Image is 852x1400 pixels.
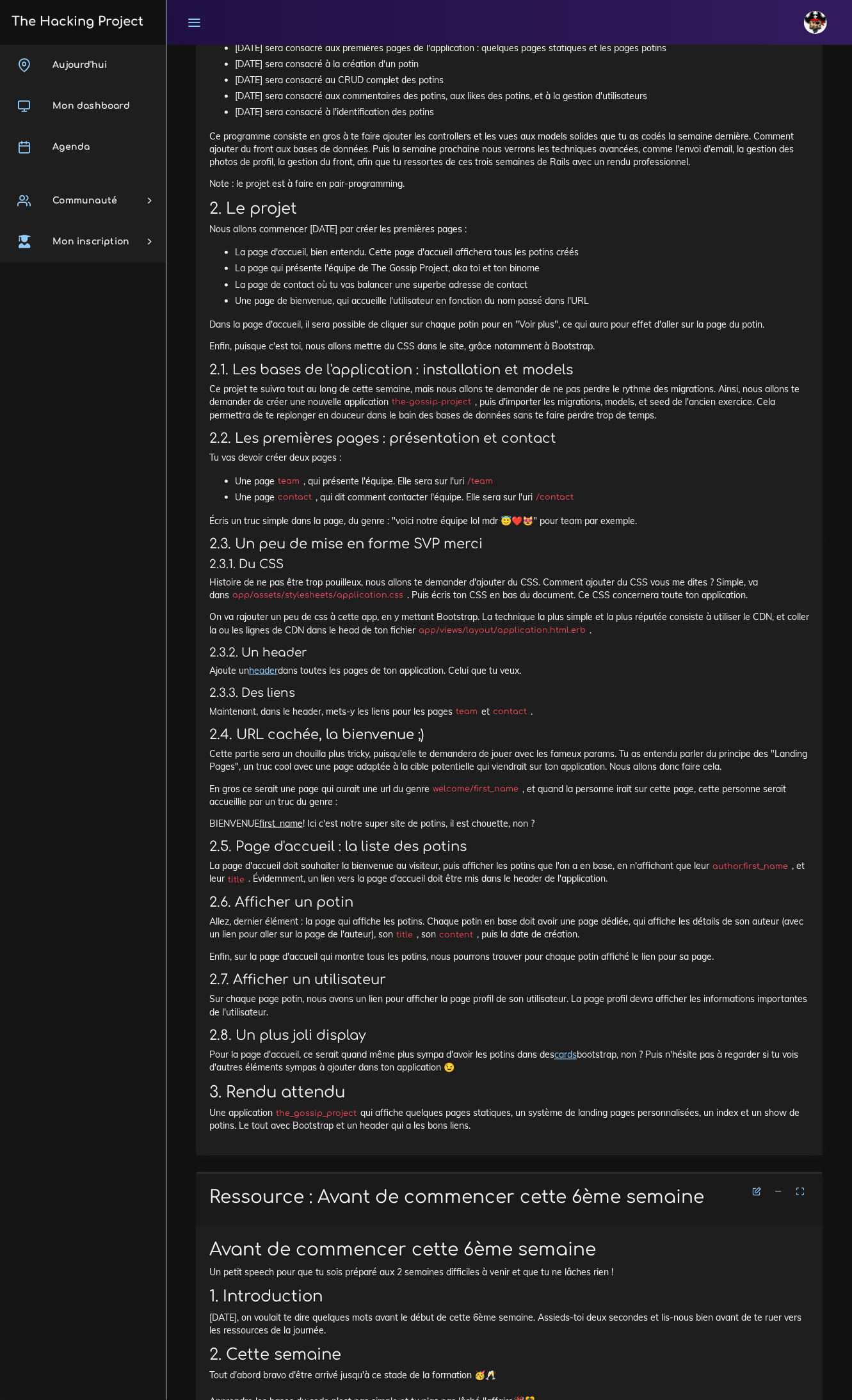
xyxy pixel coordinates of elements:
p: Ce projet te suivra tout au long de cette semaine, mais nous allons te demander de ne pas perdre ... [209,383,809,422]
u: first_name [259,818,303,829]
span: Agenda [52,142,90,152]
h2: 1. Introduction [209,1288,809,1307]
p: Enfin, sur la page d'accueil qui montre tous les potins, nous pourrons trouver pour chaque potin ... [209,951,809,964]
code: content [436,929,477,942]
code: team [453,706,481,719]
span: Aujourd'hui [52,60,107,70]
p: Ce programme consiste en gros à te faire ajouter les controllers et les vues aux models solides q... [209,130,809,169]
p: La page d'accueil doit souhaiter la bienvenue au visiteur, puis afficher les potins que l'on a en... [209,860,809,886]
li: La page d'accueil, bien entendu. Cette page d'accueil affichera tous les potins créés [235,244,809,260]
code: contact [275,491,316,504]
li: Une page , qui dit comment contacter l'équipe. Elle sera sur l'uri [235,489,809,505]
h4: 2.3.3. Des liens [209,686,809,700]
h3: 2.8. Un plus joli display [209,1028,809,1044]
p: Sur chaque page potin, nous avons un lien pour afficher la page profil de son utilisateur. La pag... [209,993,809,1019]
code: app/views/layout/application.html.erb [415,624,590,637]
h1: Ressource : Avant de commencer cette 6ème semaine [209,1188,809,1209]
p: Cette partie sera un chouilla plus tricky, puisqu'elle te demandera de jouer avec les fameux para... [209,747,809,774]
h3: 2.2. Les premières pages : présentation et contact [209,431,809,447]
li: [DATE] sera consacré au CRUD complet des potins [235,72,809,88]
p: Une application qui affiche quelques pages statiques, un système de landing pages personnalisées,... [209,1107,809,1133]
p: On va rajouter un peu de css à cette app, en y mettant Bootstrap. La technique la plus simple et ... [209,610,809,637]
h4: 2.3.2. Un header [209,646,809,660]
img: avatar [804,11,827,34]
p: Ajoute un dans toutes les pages de ton application. Celui que tu veux. [209,664,809,677]
p: Enfin, puisque c'est toi, nous allons mettre du CSS dans le site, grâce notamment à Bootstrap. [209,340,809,353]
p: Tu vas devoir créer deux pages : [209,451,809,464]
li: Une page , qui présente l'équipe. Elle sera sur l'uri [235,473,809,489]
code: contact [490,706,531,719]
code: the_gossip_project [273,1108,360,1120]
h4: 2.3.1. Du CSS [209,557,809,571]
code: team [275,475,303,488]
p: Dans la page d'accueil, il sera possible de cliquer sur chaque potin pour en "Voir plus", ce qui ... [209,318,809,331]
p: Histoire de ne pas être trop pouilleux, nous allons te demander d'ajouter du CSS. Comment ajouter... [209,576,809,602]
p: Note : le projet est à faire en pair-programming. [209,177,809,190]
h3: 2.3. Un peu de mise en forme SVP merci [209,536,809,552]
code: title [225,874,248,887]
li: [DATE] sera consacré aux premières pages de l'application : quelques pages statiques et les pages... [235,40,809,56]
p: [DATE], on voulait te dire quelques mots avant le début de cette 6ème semaine. Assieds-toi deux s... [209,1312,809,1338]
a: cards [554,1049,577,1061]
p: BIENVENUE ! Ici c'est notre super site de potins, il est chouette, non ? [209,817,809,830]
p: Maintenant, dans le header, mets-y les liens pour les pages et . [209,705,809,718]
h2: 2. Le projet [209,200,809,218]
p: Pour la page d'accueil, ce serait quand même plus sympa d'avoir les potins dans des bootstrap, no... [209,1049,809,1075]
h3: 2.4. URL cachée, la bienvenue ;) [209,727,809,743]
code: welcome/first_name [430,783,522,796]
code: the-gossip-project [389,396,475,409]
code: app/assets/stylesheets/application.css [229,589,407,602]
li: La page qui présente l'équipe de The Gossip Project, aka toi et ton binome [235,260,809,276]
code: /contact [533,491,577,504]
h3: 2.1. Les bases de l'application : installation et models [209,362,809,378]
code: author.first_name [709,861,792,873]
li: [DATE] sera consacré à la création d'un potin [235,56,809,72]
p: Allez, dernier élément : la page qui affiche les potins. Chaque potin en base doit avoir une page... [209,916,809,942]
span: Mon inscription [52,237,129,246]
p: Un petit speech pour que tu sois préparé aux 2 semaines difficiles à venir et que tu ne lâches ri... [209,1266,809,1279]
span: Mon dashboard [52,101,130,111]
p: En gros ce serait une page qui aurait une url du genre , et quand la personne irait sur cette pag... [209,783,809,809]
h2: 3. Rendu attendu [209,1084,809,1102]
li: La page de contact où tu vas balancer une superbe adresse de contact [235,277,809,293]
h2: 2. Cette semaine [209,1346,809,1365]
h1: Avant de commencer cette 6ème semaine [209,1240,809,1262]
p: Écris un truc simple dans la page, du genre : "voici notre équipe lol mdr 😇❤️😻" pour team par exe... [209,514,809,527]
h3: 2.6. Afficher un potin [209,895,809,911]
span: Communauté [52,196,117,205]
code: /team [464,475,497,488]
h3: The Hacking Project [8,15,143,29]
h3: 2.5. Page d'accueil : la liste des potins [209,839,809,855]
code: title [393,929,417,942]
p: Nous allons commencer [DATE] par créer les premières pages : [209,223,809,235]
li: Une page de bienvenue, qui accueille l'utilisateur en fonction du nom passé dans l'URL [235,293,809,309]
li: [DATE] sera consacré à l'identification des potins [235,104,809,120]
a: header [249,665,278,676]
h3: 2.7. Afficher un utilisateur [209,973,809,989]
li: [DATE] sera consacré aux commentaires des potins, aux likes des potins, et à la gestion d'utilisa... [235,88,809,104]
